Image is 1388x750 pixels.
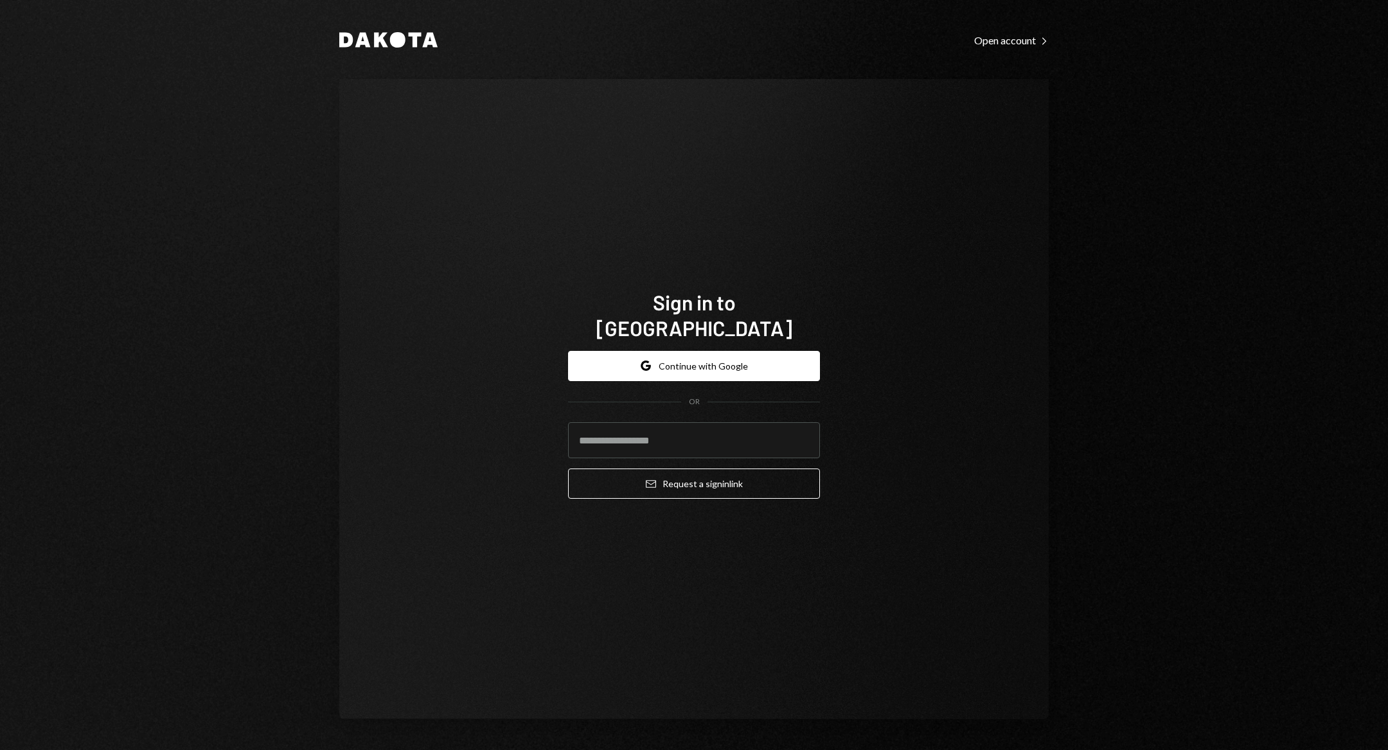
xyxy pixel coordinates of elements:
button: Continue with Google [568,351,820,381]
button: Request a signinlink [568,469,820,499]
a: Open account [974,33,1049,47]
div: Open account [974,34,1049,47]
h1: Sign in to [GEOGRAPHIC_DATA] [568,289,820,341]
div: OR [689,397,700,407]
